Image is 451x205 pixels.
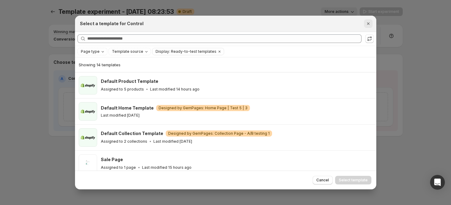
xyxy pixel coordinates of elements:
[216,48,223,55] button: Clear
[101,130,163,137] h3: Default Collection Template
[80,21,144,27] h2: Select a template for Control
[101,87,144,92] p: Assigned to 5 products
[101,105,154,111] h3: Default Home Template
[156,49,216,54] span: Display: Ready-to-test templates
[430,175,445,190] div: Open Intercom Messenger
[316,178,329,183] span: Cancel
[150,87,200,92] p: Last modified 14 hours ago
[159,106,247,110] span: Designed by GemPages: Home Page | Test 5 | 3
[152,48,216,55] button: Display: Ready-to-test templates
[168,131,270,136] span: Designed by GemPages: Collection Page - A/B testing 1
[101,165,136,170] p: Assigned to 1 page
[81,49,100,54] span: Page type
[109,48,151,55] button: Template source
[78,48,107,55] button: Page type
[79,76,97,95] img: Default Product Template
[79,128,97,147] img: Default Collection Template
[101,113,140,118] p: Last modified [DATE]
[101,157,123,163] h3: Sale Page
[153,139,192,144] p: Last modified [DATE]
[101,78,158,84] h3: Default Product Template
[79,102,97,121] img: Default Home Template
[142,165,192,170] p: Last modified 15 hours ago
[112,49,143,54] span: Template source
[101,139,147,144] p: Assigned to 2 collections
[313,176,333,184] button: Cancel
[364,19,373,28] button: Close
[79,62,121,67] span: Showing 14 templates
